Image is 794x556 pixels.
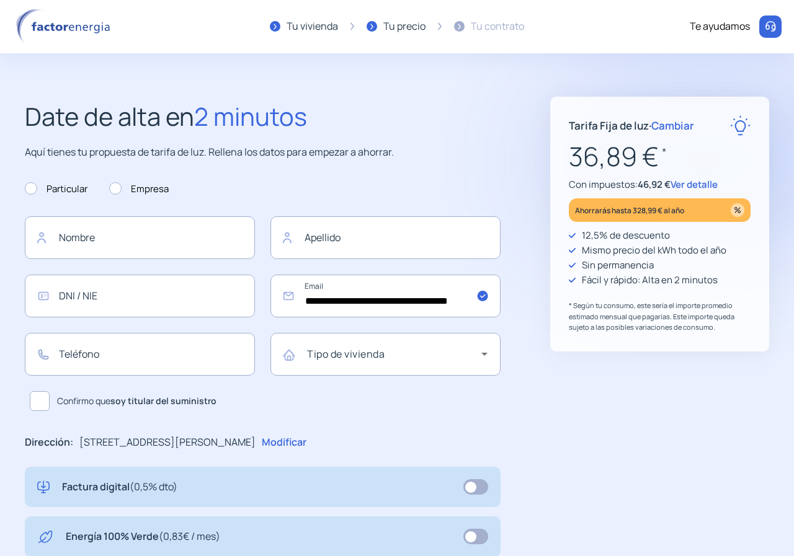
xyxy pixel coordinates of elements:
b: soy titular del suministro [110,395,216,407]
p: Modificar [262,435,306,451]
p: 12,5% de descuento [582,228,670,243]
h2: Date de alta en [25,97,501,136]
span: Confirmo que [57,394,216,408]
p: Sin permanencia [582,258,654,273]
img: energy-green.svg [37,529,53,545]
p: Factura digital [62,479,177,495]
img: rate-E.svg [730,115,751,136]
div: Tu vivienda [287,19,338,35]
p: Mismo precio del kWh todo el año [582,243,726,258]
img: percentage_icon.svg [731,203,744,217]
p: Energía 100% Verde [66,529,220,545]
span: 46,92 € [638,178,671,191]
p: 36,89 € [569,136,751,177]
label: Empresa [109,182,169,196]
p: Tarifa Fija de luz · [569,117,694,134]
img: llamar [764,20,777,33]
img: logo factor [12,9,118,45]
p: Dirección: [25,435,73,451]
img: digital-invoice.svg [37,479,50,495]
span: Cambiar [651,118,694,133]
div: Tu contrato [471,19,524,35]
span: 2 minutos [194,99,307,133]
p: [STREET_ADDRESS][PERSON_NAME] [79,435,256,451]
label: Particular [25,182,87,196]
p: Aquí tienes tu propuesta de tarifa de luz. Rellena los datos para empezar a ahorrar. [25,144,501,161]
mat-label: Tipo de vivienda [307,347,385,361]
p: Con impuestos: [569,177,751,192]
div: Te ayudamos [690,19,750,35]
p: * Según tu consumo, este sería el importe promedio estimado mensual que pagarías. Este importe qu... [569,300,751,333]
span: (0,5% dto) [130,480,177,493]
p: Ahorrarás hasta 328,99 € al año [575,203,684,218]
div: Tu precio [383,19,426,35]
span: (0,83€ / mes) [159,529,220,543]
span: Ver detalle [671,178,718,191]
p: Fácil y rápido: Alta en 2 minutos [582,273,718,288]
